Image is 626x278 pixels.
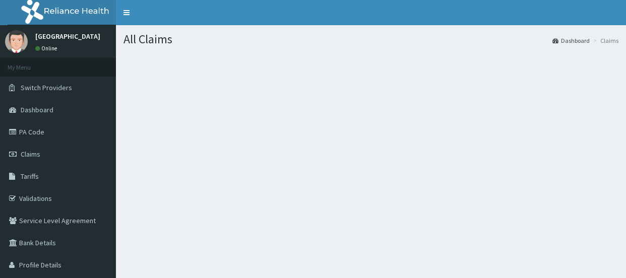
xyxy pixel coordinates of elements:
[21,150,40,159] span: Claims
[591,36,618,45] li: Claims
[35,33,100,40] p: [GEOGRAPHIC_DATA]
[5,30,28,53] img: User Image
[21,105,53,114] span: Dashboard
[552,36,590,45] a: Dashboard
[35,45,59,52] a: Online
[21,172,39,181] span: Tariffs
[21,83,72,92] span: Switch Providers
[123,33,618,46] h1: All Claims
